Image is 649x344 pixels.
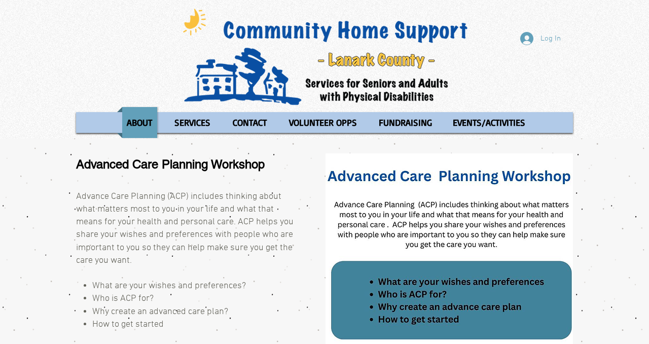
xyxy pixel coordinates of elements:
[76,107,573,138] nav: Site
[443,107,535,138] a: EVENTS/ACTIVITIES
[284,107,362,138] p: VOLUNTEER OPPS
[92,281,246,291] span: What are your wishes and preferences?
[92,293,154,304] span: Who is ACP for?
[537,33,564,44] span: Log In
[122,107,157,138] p: ABOUT
[279,107,367,138] a: VOLUNTEER OPPS
[228,107,271,138] p: CONTACT
[374,107,437,138] p: FUNDRAISING
[117,107,162,138] a: ABOUT
[76,157,265,171] span: Advanced Care Planning Workshop
[165,107,220,138] a: SERVICES
[223,107,277,138] a: CONTACT
[92,319,164,330] span: How to get started ​
[92,306,228,317] span: Why create an advanced care plan?
[170,107,215,138] p: SERVICES
[76,191,294,266] span: Advance Care Planning (ACP) includes thinking about what matters most to you in your life and wha...
[513,29,568,48] button: Log In
[369,107,441,138] a: FUNDRAISING
[448,107,530,138] p: EVENTS/ACTIVITIES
